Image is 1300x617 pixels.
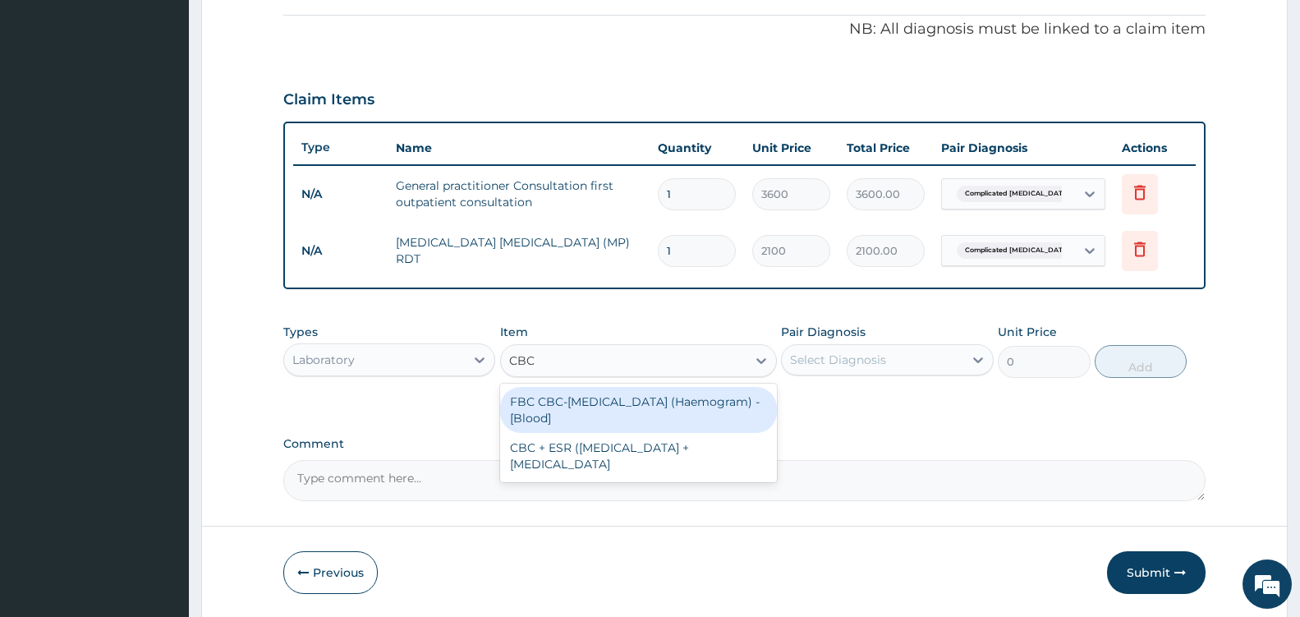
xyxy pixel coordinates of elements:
td: N/A [293,236,388,266]
div: Minimize live chat window [269,8,309,48]
button: Submit [1107,551,1206,594]
button: Previous [283,551,378,594]
div: Laboratory [292,352,355,368]
textarea: Type your message and hit 'Enter' [8,449,313,506]
h3: Claim Items [283,91,374,109]
th: Type [293,132,388,163]
label: Types [283,325,318,339]
td: General practitioner Consultation first outpatient consultation [388,169,650,219]
span: Complicated [MEDICAL_DATA] [957,186,1078,202]
td: N/A [293,179,388,210]
th: Actions [1114,131,1196,164]
div: Select Diagnosis [790,352,886,368]
div: Chat with us now [85,92,276,113]
label: Comment [283,437,1206,451]
label: Item [500,324,528,340]
th: Total Price [838,131,933,164]
th: Quantity [650,131,744,164]
div: FBC CBC-[MEDICAL_DATA] (Haemogram) - [Blood] [500,387,777,433]
th: Unit Price [744,131,838,164]
th: Name [388,131,650,164]
p: NB: All diagnosis must be linked to a claim item [283,19,1206,40]
td: [MEDICAL_DATA] [MEDICAL_DATA] (MP) RDT [388,226,650,275]
img: d_794563401_company_1708531726252_794563401 [30,82,67,123]
label: Pair Diagnosis [781,324,866,340]
div: CBC + ESR ([MEDICAL_DATA] + [MEDICAL_DATA] [500,433,777,479]
span: We're online! [95,207,227,373]
span: Complicated [MEDICAL_DATA] [957,242,1078,259]
th: Pair Diagnosis [933,131,1114,164]
button: Add [1095,345,1187,378]
label: Unit Price [998,324,1057,340]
